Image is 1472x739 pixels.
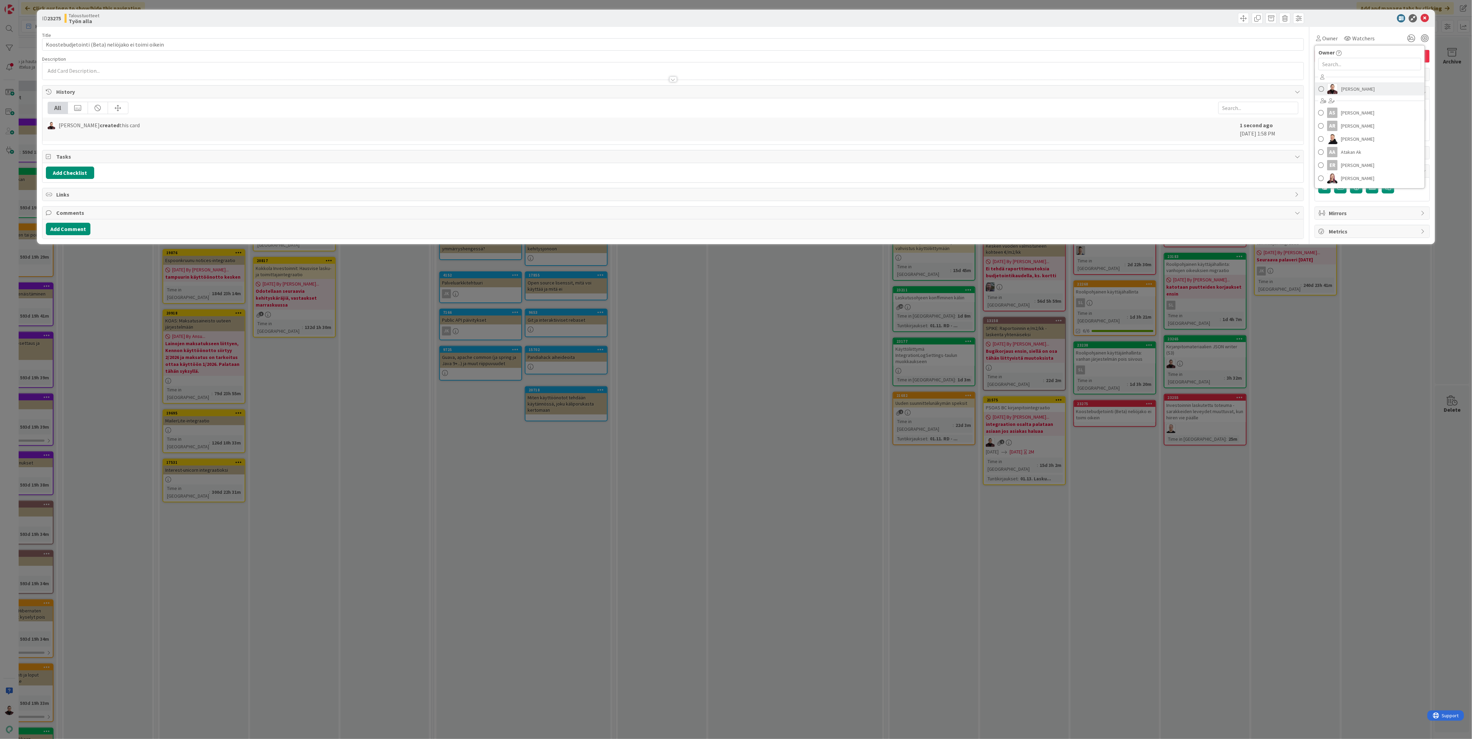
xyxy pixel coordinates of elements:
span: Watchers [1352,34,1375,42]
span: Mirrors [1329,209,1417,217]
div: ER [1327,160,1338,170]
span: [PERSON_NAME] [1341,108,1375,118]
span: History [56,88,1292,96]
span: Owner [1318,48,1335,57]
a: AA[PERSON_NAME] [1315,82,1425,96]
a: JH[PERSON_NAME] [1315,185,1425,198]
b: 1 second ago [1240,122,1273,129]
a: AAAtakan Ak [1315,146,1425,159]
input: Search... [1218,102,1298,114]
b: created [100,122,119,129]
input: type card name here... [42,38,1304,51]
span: Taloustuotteet [69,13,99,18]
a: HP[PERSON_NAME] [1315,172,1425,185]
span: [PERSON_NAME] this card [59,121,140,129]
span: Support [14,1,31,9]
div: AR [1327,121,1338,131]
img: AA [1327,84,1338,94]
span: Links [56,190,1292,199]
div: All [48,102,68,114]
span: Owner [1322,34,1338,42]
img: AA [48,122,55,129]
span: Atakan Ak [1341,147,1362,157]
a: AN[PERSON_NAME] [1315,132,1425,146]
span: [PERSON_NAME] [1341,134,1375,144]
span: Metrics [1329,227,1417,236]
a: AS[PERSON_NAME] [1315,106,1425,119]
div: [DATE] 1:58 PM [1240,121,1298,138]
button: Add Checklist [46,167,94,179]
span: Tasks [56,152,1292,161]
span: ID [42,14,61,22]
button: Add Comment [46,223,90,235]
span: Comments [56,209,1292,217]
div: AS [1327,108,1338,118]
b: 23275 [47,15,61,22]
label: Title [42,32,51,38]
a: AR[PERSON_NAME] [1315,119,1425,132]
span: [PERSON_NAME] [1341,160,1375,170]
b: Työn alla [69,18,99,24]
img: HP [1327,173,1338,183]
span: [PERSON_NAME] [1341,121,1375,131]
div: AA [1327,147,1338,157]
input: Search... [1318,58,1421,70]
span: Description [42,56,66,62]
img: AN [1327,134,1338,144]
span: [PERSON_NAME] [1341,173,1375,183]
span: [PERSON_NAME] [1341,84,1375,94]
a: ER[PERSON_NAME] [1315,159,1425,172]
